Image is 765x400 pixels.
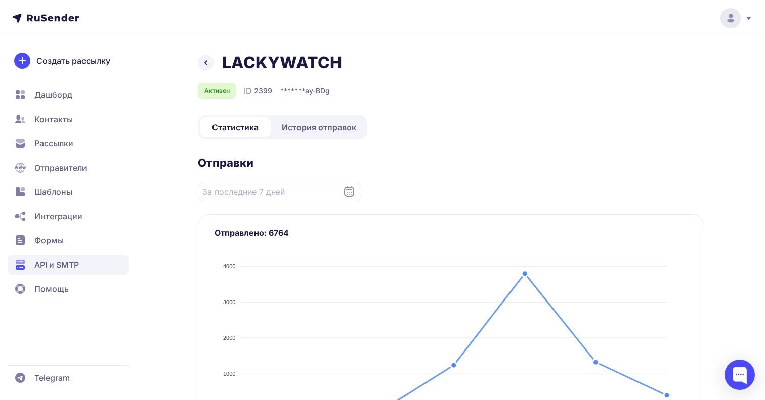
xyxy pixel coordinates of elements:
div: ID [244,85,272,97]
a: Статистика [200,117,271,137]
span: Рассылки [34,137,73,149]
h1: LACKYWATCH [222,53,342,73]
a: История отправок [273,117,365,137]
span: Шаблоны [34,186,72,198]
span: Telegram [34,372,70,384]
tspan: 4000 [223,263,235,269]
span: История отправок [282,121,356,133]
tspan: 1000 [223,371,235,377]
span: API и SMTP [34,259,79,271]
tspan: 3000 [223,299,235,305]
span: ay-BDg [305,86,330,96]
a: Telegram [8,368,129,388]
h3: Отправлено: 6764 [215,227,688,239]
span: Помощь [34,283,69,295]
span: Активен [204,87,230,95]
span: Дашборд [34,89,72,101]
span: Создать рассылку [36,55,110,67]
tspan: 2000 [223,335,235,341]
span: Контакты [34,113,73,125]
span: Статистика [212,121,259,133]
span: Отправители [34,162,87,174]
span: Интеграции [34,210,82,222]
h2: Отправки [198,156,704,170]
span: Формы [34,234,64,246]
input: Datepicker input [198,182,361,202]
span: 2399 [254,86,272,96]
